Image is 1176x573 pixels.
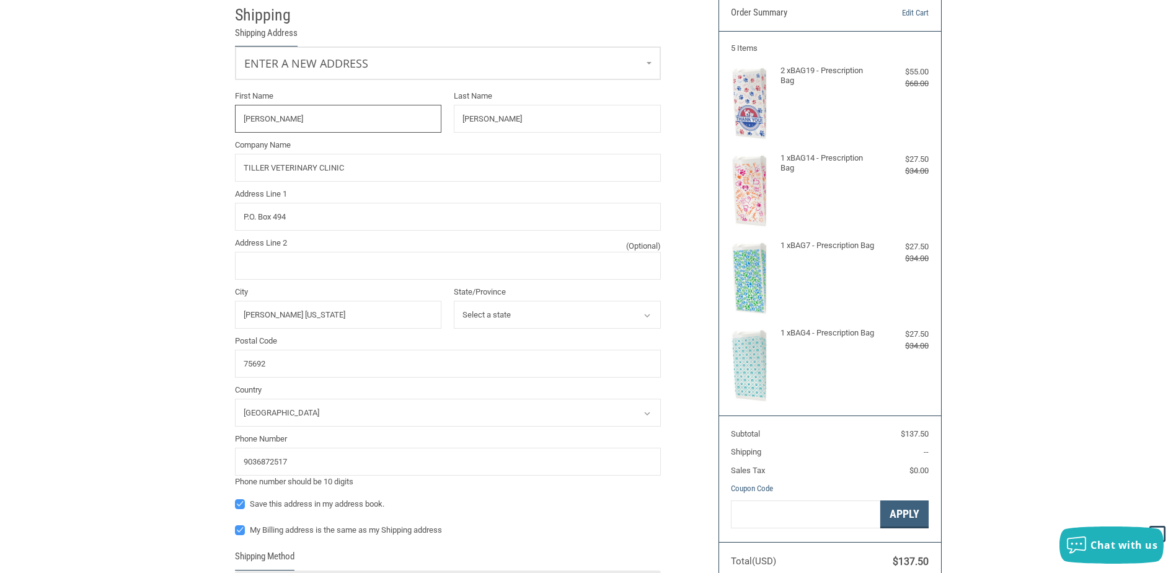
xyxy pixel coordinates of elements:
[235,188,661,200] label: Address Line 1
[731,43,929,53] h3: 5 Items
[731,484,773,493] a: Coupon Code
[236,47,660,79] a: Enter or select a different address
[879,328,929,340] div: $27.50
[893,556,929,567] span: $137.50
[880,500,929,528] button: Apply
[909,466,929,475] span: $0.00
[731,7,865,19] h3: Order Summary
[780,241,877,251] h4: 1 x BAG7 - Prescription Bag
[879,153,929,166] div: $27.50
[731,429,760,438] span: Subtotal
[235,286,442,298] label: City
[244,56,368,71] span: Enter a new address
[235,476,661,488] div: Phone number should be 10 digits
[731,447,761,456] span: Shipping
[879,241,929,253] div: $27.50
[235,335,661,347] label: Postal Code
[235,525,661,535] label: My Billing address is the same as my Shipping address
[235,499,661,509] label: Save this address in my address book.
[235,139,661,151] label: Company Name
[731,500,880,528] input: Gift Certificate or Coupon Code
[780,66,877,86] h4: 2 x BAG19 - Prescription Bag
[454,286,661,298] label: State/Province
[235,549,294,570] legend: Shipping Method
[1059,526,1164,564] button: Chat with us
[901,429,929,438] span: $137.50
[626,240,661,252] small: (Optional)
[235,433,661,445] label: Phone Number
[879,66,929,78] div: $55.00
[879,340,929,352] div: $34.00
[1090,538,1157,552] span: Chat with us
[731,556,776,567] span: Total (USD)
[865,7,929,19] a: Edit Cart
[235,90,442,102] label: First Name
[235,237,661,249] label: Address Line 2
[780,153,877,174] h4: 1 x BAG14 - Prescription Bag
[235,5,307,25] h2: Shipping
[235,26,298,47] legend: Shipping Address
[879,78,929,90] div: $68.00
[924,447,929,456] span: --
[235,384,661,396] label: Country
[780,328,877,338] h4: 1 x BAG4 - Prescription Bag
[454,90,661,102] label: Last Name
[879,165,929,177] div: $34.00
[879,252,929,265] div: $34.00
[731,466,765,475] span: Sales Tax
